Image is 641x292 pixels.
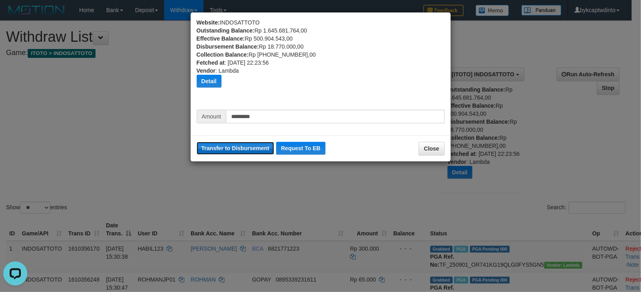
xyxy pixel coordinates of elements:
button: Open LiveChat chat widget [3,3,27,27]
b: Vendor [197,67,216,74]
b: Effective Balance: [197,35,245,42]
b: Outstanding Balance: [197,27,255,34]
b: Fetched at [197,59,225,66]
button: Detail [197,75,222,88]
div: INDOSATTOTO Rp 1.645.681.764,00 Rp 500.904.543,00 Rp 18.770.000,00 Rp [PHONE_NUMBER],00 : [DATE] ... [197,18,445,110]
b: Collection Balance: [197,51,249,58]
button: Close [419,142,444,155]
span: Amount [197,110,226,123]
button: Transfer to Disbursement [197,142,275,155]
button: Request To EB [276,142,326,155]
b: Disbursement Balance: [197,43,259,50]
b: Website: [197,19,220,26]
